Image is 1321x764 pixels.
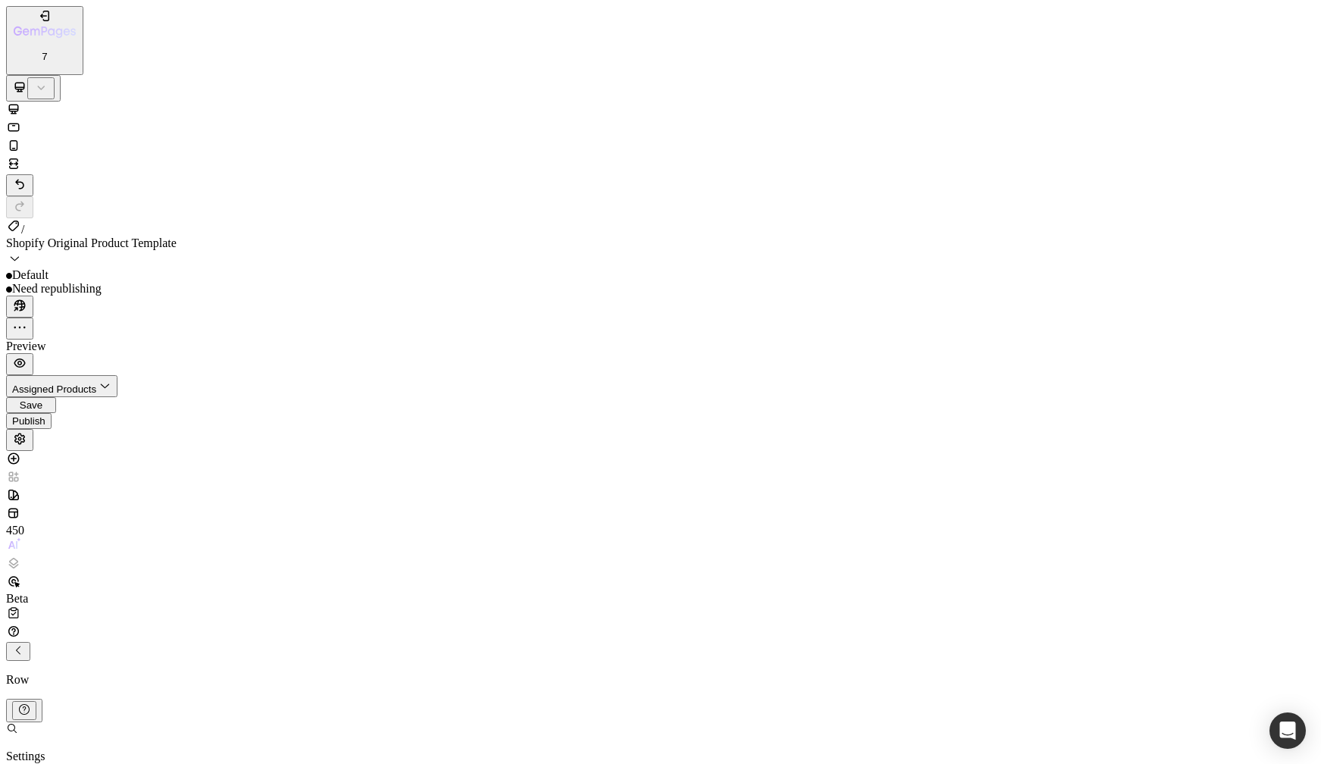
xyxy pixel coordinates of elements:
div: Undo/Redo [6,174,1315,218]
p: 7 [14,51,76,62]
span: Shopify Original Product Template [6,236,177,249]
span: / [21,223,24,236]
p: Settings [6,750,82,763]
div: Beta [6,592,36,606]
button: Assigned Products [6,375,117,397]
button: Publish [6,413,52,429]
span: Need republishing [12,282,102,295]
span: Save [20,399,42,411]
span: Default [12,268,49,281]
button: 7 [6,6,83,75]
div: Preview [6,340,1315,353]
button: Save [6,397,56,413]
div: Open Intercom Messenger [1269,712,1306,749]
p: Row [6,673,1315,687]
div: Publish [12,415,45,427]
div: 450 [6,524,36,537]
span: Assigned Products [12,384,96,395]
